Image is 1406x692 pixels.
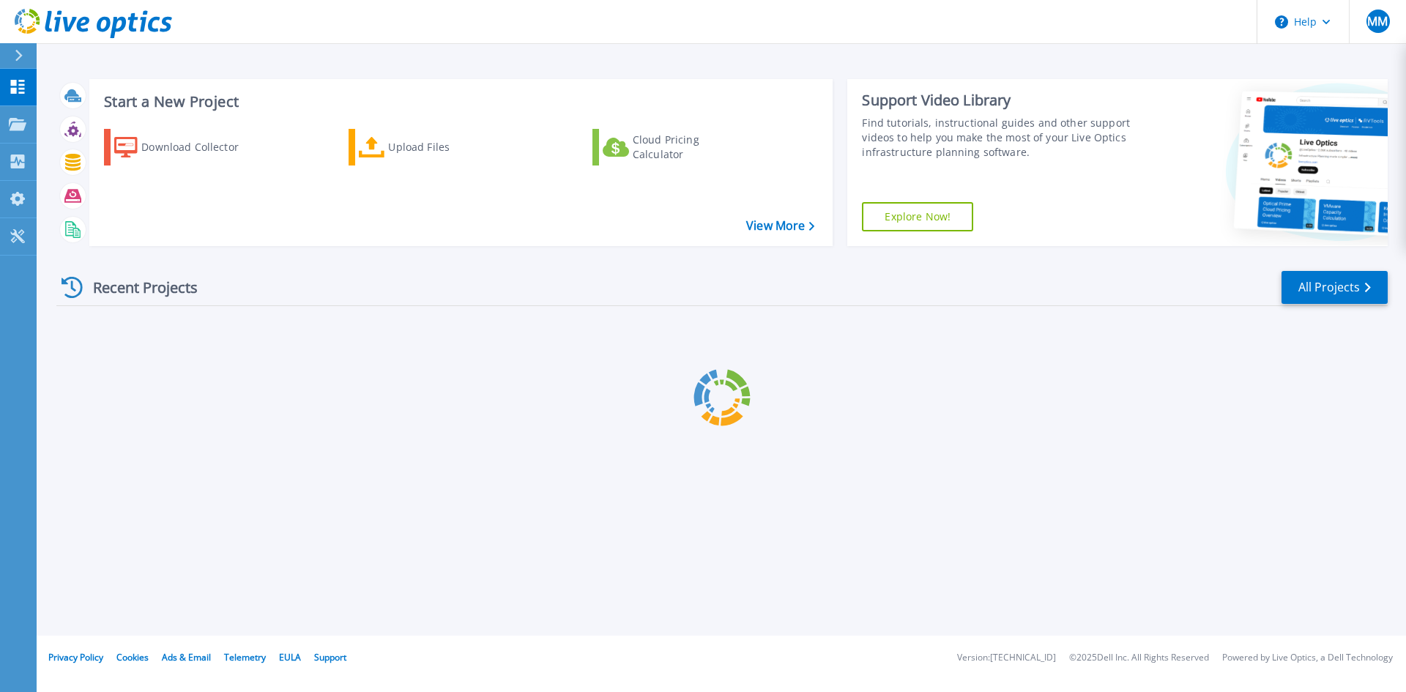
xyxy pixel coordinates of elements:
a: Upload Files [349,129,512,165]
a: Telemetry [224,651,266,663]
a: All Projects [1282,271,1388,304]
div: Support Video Library [862,91,1137,110]
li: Version: [TECHNICAL_ID] [957,653,1056,663]
div: Find tutorials, instructional guides and other support videos to help you make the most of your L... [862,116,1137,160]
span: MM [1367,15,1388,27]
a: Privacy Policy [48,651,103,663]
div: Download Collector [141,133,258,162]
div: Cloud Pricing Calculator [633,133,750,162]
a: Support [314,651,346,663]
div: Recent Projects [56,269,217,305]
li: © 2025 Dell Inc. All Rights Reserved [1069,653,1209,663]
a: Cookies [116,651,149,663]
a: EULA [279,651,301,663]
a: View More [746,219,814,233]
div: Upload Files [388,133,505,162]
h3: Start a New Project [104,94,814,110]
li: Powered by Live Optics, a Dell Technology [1222,653,1393,663]
a: Cloud Pricing Calculator [592,129,756,165]
a: Explore Now! [862,202,973,231]
a: Download Collector [104,129,267,165]
a: Ads & Email [162,651,211,663]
